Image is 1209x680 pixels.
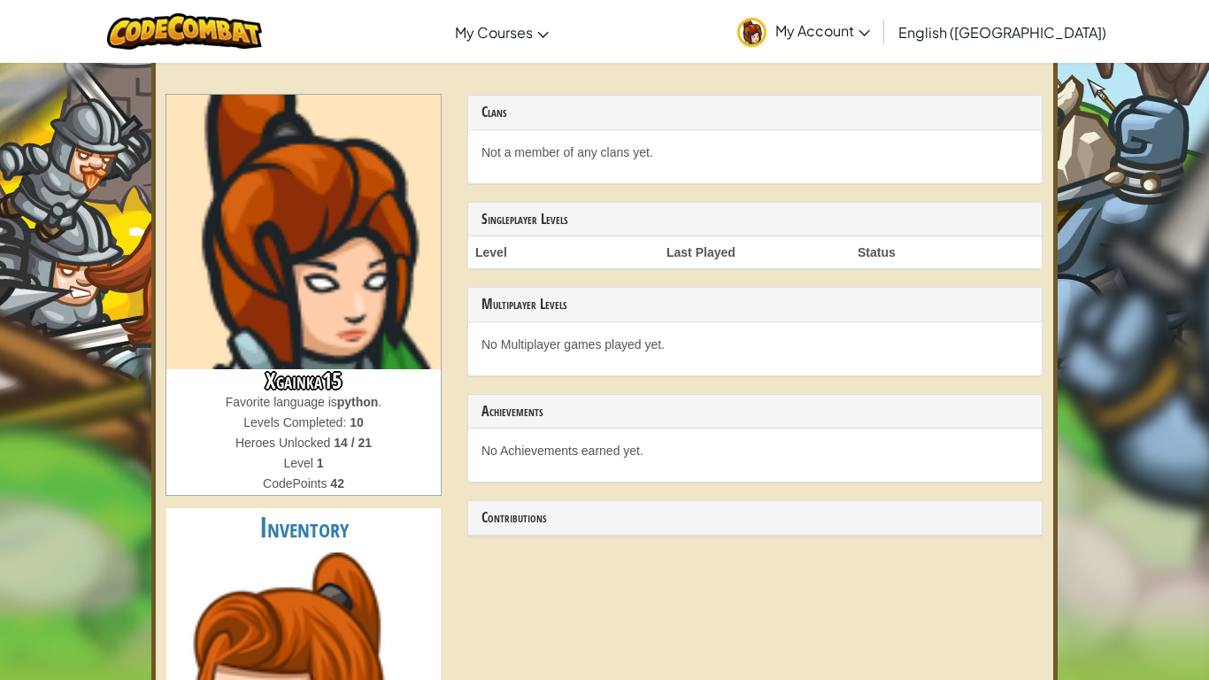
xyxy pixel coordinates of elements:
[107,13,262,50] img: CodeCombat logo
[334,436,372,450] strong: 14 / 21
[481,336,1028,353] p: No Multiplayer games played yet.
[481,212,1028,228] h3: Singleplayer Levels
[481,510,1028,526] h3: Contributions
[166,508,441,548] h2: Inventory
[226,395,337,409] span: Favorite language is
[455,23,533,42] span: My Courses
[481,104,1028,120] h3: Clans
[481,297,1028,313] h3: Multiplayer Levels
[317,456,324,470] strong: 1
[889,8,1115,56] a: English ([GEOGRAPHIC_DATA])
[378,395,381,409] span: .
[337,395,379,409] strong: python
[728,4,879,59] a: My Account
[468,236,659,268] th: Level
[350,415,364,429] strong: 10
[446,8,558,56] a: My Courses
[481,442,1028,460] p: No Achievements earned yet.
[263,476,330,491] span: CodePoints
[330,476,344,491] strong: 42
[737,18,766,47] img: avatar
[659,236,851,268] th: Last Played
[166,369,441,393] h3: Xgainka15
[235,436,334,450] span: Heroes Unlocked
[243,415,350,429] span: Levels Completed:
[481,404,1028,420] h3: Achievements
[283,456,316,470] span: Level
[898,23,1106,42] span: English ([GEOGRAPHIC_DATA])
[775,21,870,40] span: My Account
[481,143,1028,161] p: Not a member of any clans yet.
[851,236,1042,268] th: Status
